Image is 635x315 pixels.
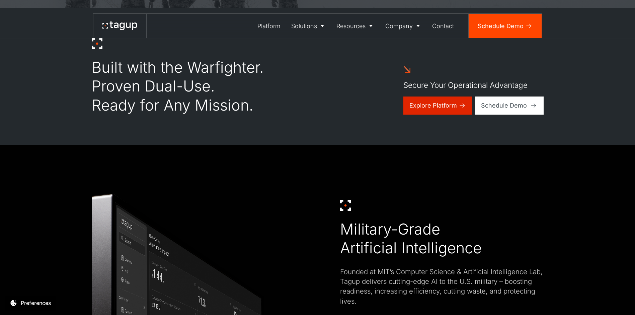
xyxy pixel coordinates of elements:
[291,21,317,30] div: Solutions
[478,21,524,30] div: Schedule Demo
[336,21,366,30] div: Resources
[340,220,482,258] div: Military-Grade Artificial Intelligence
[286,14,331,38] a: Solutions
[403,97,472,115] a: Explore Platform
[252,14,286,38] a: Platform
[257,21,281,30] div: Platform
[92,58,264,115] div: Built with the Warfighter. Proven Dual-Use. Ready for Any Mission.
[409,101,457,110] div: Explore Platform
[21,299,51,307] div: Preferences
[432,21,454,30] div: Contact
[331,14,380,38] a: Resources
[380,14,427,38] a: Company
[385,21,413,30] div: Company
[403,80,528,90] p: Secure Your Operational Advantage
[475,97,544,115] a: Schedule Demo
[427,14,460,38] a: Contact
[481,101,527,110] div: Schedule Demo
[469,14,542,38] a: Schedule Demo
